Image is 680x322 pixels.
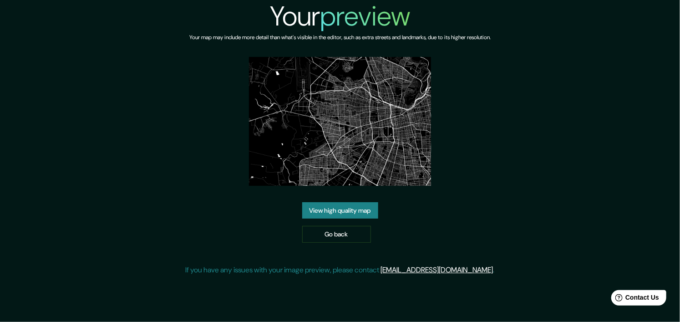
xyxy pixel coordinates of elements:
iframe: Help widget launcher [599,286,670,312]
h6: Your map may include more detail than what's visible in the editor, such as extra streets and lan... [189,33,491,42]
a: [EMAIL_ADDRESS][DOMAIN_NAME] [381,265,493,275]
p: If you have any issues with your image preview, please contact . [186,265,495,276]
a: Go back [302,226,371,243]
img: created-map-preview [249,57,431,186]
a: View high quality map [302,202,378,219]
